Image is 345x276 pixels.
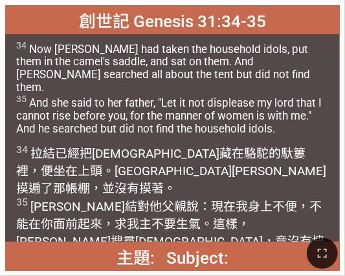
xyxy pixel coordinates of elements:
[16,164,326,266] wh3427: 在上頭。[GEOGRAPHIC_DATA][PERSON_NAME]
[16,143,28,156] sup: 34
[16,217,324,266] wh113: 不要生氣
[16,181,324,266] wh4959: 遍了那帳棚
[16,40,329,135] span: Now [PERSON_NAME] had taken the household idols, put them in the camel's saddle, and sat on them....
[16,181,324,266] wh3837: 摸
[16,196,28,208] sup: 35
[16,40,27,50] sup: 34
[16,217,324,266] wh3201: 在你面前
[16,146,326,266] wh7760: 駱駝
[16,217,324,266] wh6440: 起來
[16,143,329,266] span: 拉結
[16,146,326,266] wh1581: 的馱簍
[79,8,266,32] span: 創世記 Genesis 31:34-35
[16,181,324,266] wh4672: 。 [PERSON_NAME]結對他父親
[16,217,324,266] wh6965: ，求我主
[16,94,27,104] sup: 35
[16,146,326,266] wh8655: 藏在
[16,146,326,266] wh7354: 已經把
[16,146,326,266] wh3947: [DEMOGRAPHIC_DATA]
[16,181,324,266] wh168: ，並沒有摸著
[16,164,326,266] wh3733: 裡，便坐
